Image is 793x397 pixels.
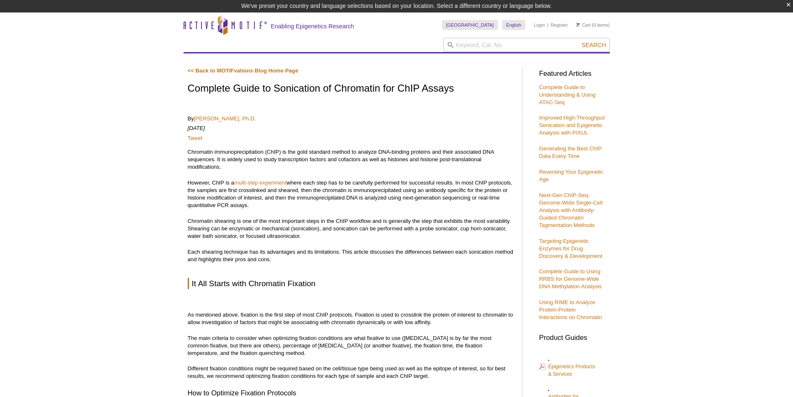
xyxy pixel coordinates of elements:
[442,20,498,30] a: [GEOGRAPHIC_DATA]
[576,22,591,28] a: Cart
[547,20,549,30] li: |
[534,22,545,28] a: Login
[539,169,604,182] a: Reversing Your Epigenetic Age
[551,22,568,28] a: Register
[188,217,514,240] p: Chromatin shearing is one of the most important steps in the ChIP workflow and is generally the s...
[576,20,610,30] li: (0 items)
[579,41,608,49] button: Search
[539,238,602,259] a: Targeting Epigenetic Enzymes for Drug Discovery & Development
[188,311,514,326] p: As mentioned above, fixation is the first step of most ChIP protocols. Fixation is used to crossl...
[188,335,514,357] p: The main criteria to consider when optimizing fixation conditions are what fixative to use ([MEDI...
[539,330,606,342] h3: Product Guides
[539,115,605,136] a: Improved High-Throughput Sonication and Epigenetic Analysis with PIXUL
[539,268,602,290] a: Complete Guide to Using RRBS for Genome-Wide DNA Methylation Analysis
[188,83,514,95] h1: Complete Guide to Sonication of Chromatin for ChIP Assays
[188,248,514,263] p: Each shearing technique has its advantages and its limitations. This article discusses the differ...
[188,148,514,171] p: Chromatin immunoprecipitation (ChIP) is the gold standard method to analyze DNA-binding proteins ...
[539,70,606,77] h3: Featured Articles
[194,115,256,122] a: [PERSON_NAME], Ph.D.
[188,115,514,122] p: By
[539,192,602,228] a: Next-Gen ChIP-Seq: Genome-Wide Single-Cell Analysis with Antibody-Guided Chromatin Tagmentation M...
[443,38,610,52] input: Keyword, Cat. No.
[548,390,549,391] img: Abs_epi_2015_cover_web_70x200
[188,179,514,209] p: However, ChIP is a where each step has to be carefully performed for successful results. In most ...
[576,22,580,27] img: Your Cart
[502,20,525,30] a: English
[539,145,602,159] a: Generating the Best ChIP Data Every Time
[188,278,514,289] h2: It All Starts with Chromatin Fixation
[188,135,202,141] a: Tweet
[582,42,606,48] span: Search
[271,22,354,30] h2: Enabling Epigenetics Research
[188,67,298,74] a: << Back to MOTIFvations Blog Home Page
[539,299,602,320] a: Using RIME to Analyze Protein-Protein Interactions on Chromatin
[188,125,205,131] em: [DATE]
[188,365,514,380] p: Different fixation conditions might be required based on the cell/tissue type being used as well ...
[234,180,286,186] a: multi-step experiment
[539,84,596,105] a: Complete Guide to Understanding & Using ATAC-Seq
[548,364,595,377] span: Epigenetics Products & Services
[539,355,595,379] a: Epigenetics Products& Services
[548,360,549,361] img: Epi_brochure_140604_cover_web_70x200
